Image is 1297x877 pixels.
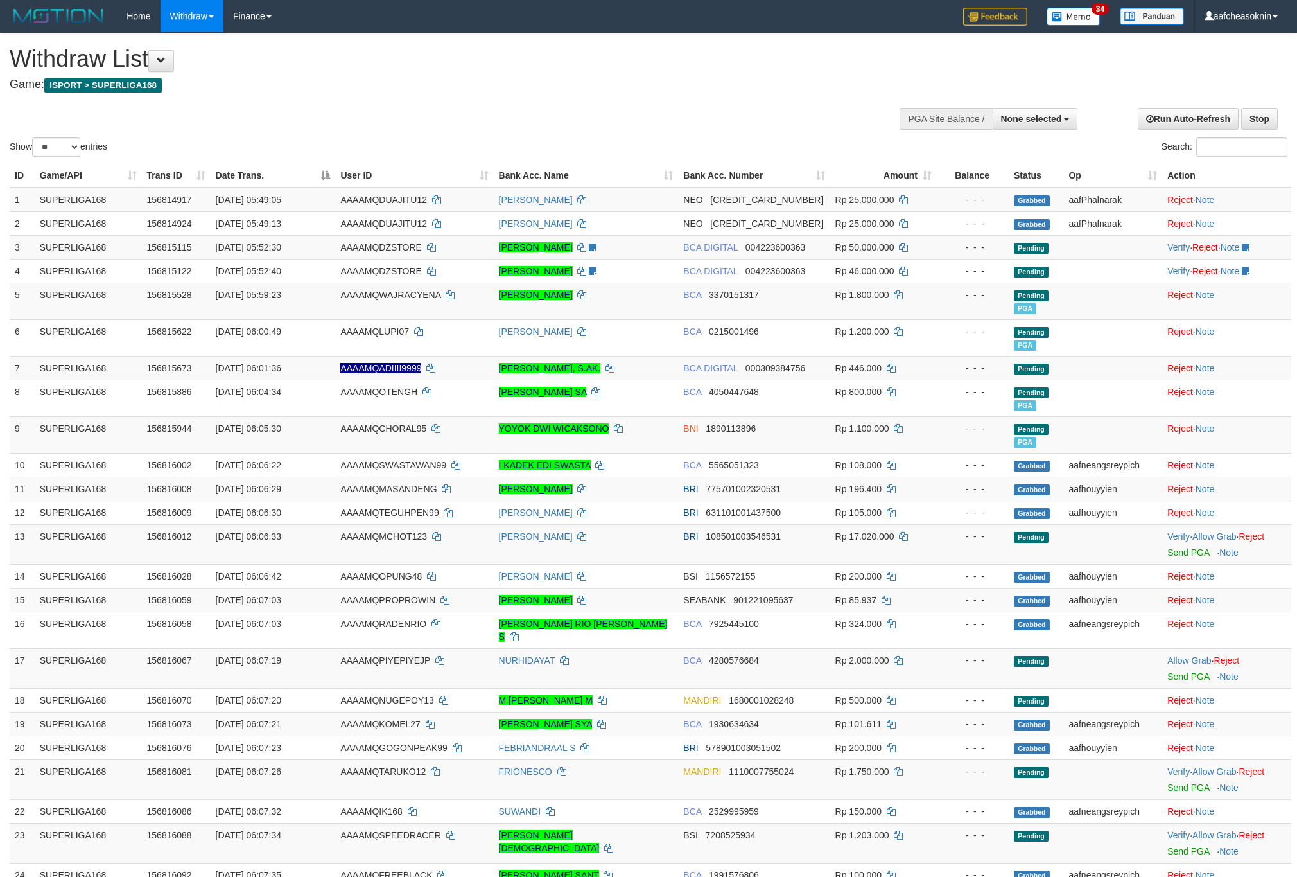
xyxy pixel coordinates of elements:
a: Note [1196,290,1215,300]
span: Grabbed [1014,461,1050,472]
th: Action [1162,164,1291,188]
span: Copy 108501003546531 to clipboard [706,531,781,542]
span: [DATE] 05:49:05 [216,195,281,205]
span: Copy 5565051323 to clipboard [709,460,759,470]
span: Rp 1.800.000 [835,290,889,300]
th: Balance [937,164,1009,188]
td: 1 [10,188,35,212]
span: BRI [683,531,698,542]
span: 156816059 [147,595,192,605]
a: Reject [1167,806,1193,817]
td: · [1162,188,1291,212]
a: Reject [1167,508,1193,518]
span: 156815122 [147,266,192,276]
span: Grabbed [1014,596,1050,607]
span: AAAAMQPROPROWIN [340,595,435,605]
td: · [1162,380,1291,416]
td: 6 [10,319,35,356]
a: Note [1196,595,1215,605]
td: · [1162,283,1291,319]
span: BCA [683,619,701,629]
th: ID [10,164,35,188]
a: Note [1196,195,1215,205]
td: SUPERLIGA168 [35,319,142,356]
span: 156816008 [147,484,192,494]
div: - - - [942,362,1004,375]
span: AAAAMQCHORAL95 [340,423,426,434]
td: 16 [10,612,35,648]
span: Grabbed [1014,195,1050,206]
a: Reject [1167,290,1193,300]
a: Reject [1167,743,1193,753]
span: Marked by aafchoeunmanni [1014,400,1036,411]
span: BRI [683,484,698,494]
td: · [1162,564,1291,588]
td: 7 [10,356,35,380]
td: · [1162,356,1291,380]
a: Reject [1167,619,1193,629]
th: Trans ID: activate to sort column ascending [142,164,211,188]
span: Nama rekening ada tanda titik/strip, harap diedit [340,363,421,373]
a: Note [1196,571,1215,581]
span: None selected [1001,114,1062,124]
a: [PERSON_NAME] [499,508,573,518]
span: Rp 108.000 [835,460,882,470]
a: Note [1219,783,1239,793]
th: Bank Acc. Name: activate to sort column ascending [494,164,679,188]
div: - - - [942,288,1004,301]
a: [PERSON_NAME] [499,290,573,300]
span: Copy 901221095637 to clipboard [733,595,793,605]
a: Allow Grab [1192,766,1236,777]
a: Reject [1167,423,1193,434]
span: Copy 004223600363 to clipboard [745,242,805,252]
span: Rp 1.200.000 [835,326,889,337]
a: SUWANDI [499,806,541,817]
span: [DATE] 06:06:29 [216,484,281,494]
a: FEBRIANDRAAL S [499,743,576,753]
th: Date Trans.: activate to sort column descending [211,164,336,188]
td: · [1162,416,1291,453]
span: [DATE] 06:00:49 [216,326,281,337]
th: Game/API: activate to sort column ascending [35,164,142,188]
img: Button%20Memo.svg [1047,8,1101,26]
span: [DATE] 06:07:03 [216,595,281,605]
span: Copy 1890113896 to clipboard [706,423,756,434]
span: Rp 25.000.000 [835,218,894,229]
a: [PERSON_NAME] SA [499,387,587,397]
td: SUPERLIGA168 [35,501,142,524]
span: AAAAMQLUPI07 [340,326,409,337]
a: I KADEK EDI SWASTA [499,460,591,470]
a: [PERSON_NAME], S.AK. [499,363,601,373]
span: [DATE] 06:06:30 [216,508,281,518]
a: [PERSON_NAME] RIO [PERSON_NAME] S [499,619,668,642]
span: [DATE] 05:52:30 [216,242,281,252]
td: SUPERLIGA168 [35,524,142,564]
a: [PERSON_NAME] SYA [499,719,592,729]
div: - - - [942,594,1004,607]
td: · [1162,501,1291,524]
td: · · [1162,235,1291,259]
a: Allow Grab [1167,655,1211,666]
span: Copy 000309384756 to clipboard [745,363,805,373]
td: SUPERLIGA168 [35,612,142,648]
span: SEABANK [683,595,726,605]
span: [DATE] 05:49:13 [216,218,281,229]
span: Copy 1156572155 to clipboard [706,571,756,581]
select: Showentries [32,137,80,157]
span: Copy 631101001437500 to clipboard [706,508,781,518]
span: BRI [683,508,698,518]
span: [DATE] 06:01:36 [216,363,281,373]
img: Feedback.jpg [963,8,1027,26]
td: aafhouyyien [1063,477,1162,501]
td: 4 [10,259,35,283]
span: Marked by aafchoeunmanni [1014,340,1036,351]
span: Rp 1.100.000 [835,423,889,434]
a: [PERSON_NAME] [499,195,573,205]
span: Grabbed [1014,572,1050,583]
a: Note [1196,460,1215,470]
a: Reject [1214,655,1240,666]
span: AAAAMQDUAJITU12 [340,195,427,205]
span: AAAAMQOPUNG48 [340,571,422,581]
button: None selected [993,108,1078,130]
td: aafneangsreypich [1063,612,1162,648]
